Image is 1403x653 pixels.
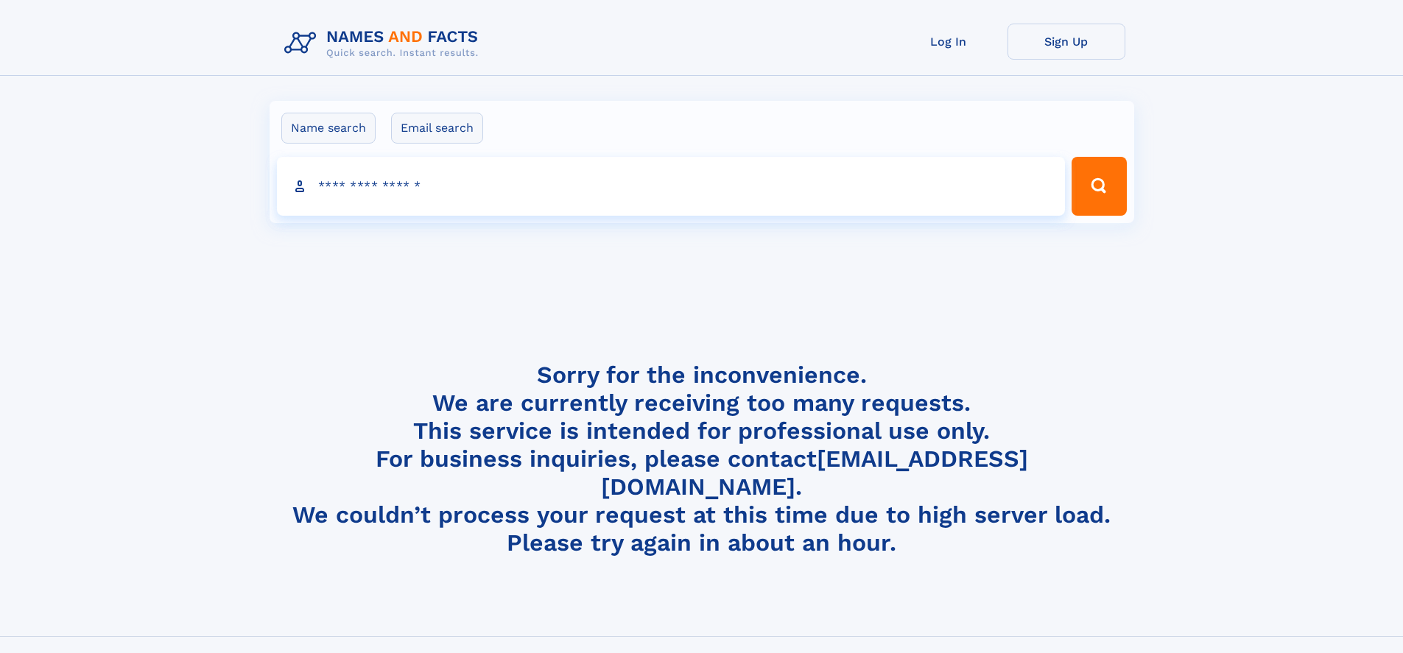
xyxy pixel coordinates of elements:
[1008,24,1125,60] a: Sign Up
[277,157,1066,216] input: search input
[391,113,483,144] label: Email search
[278,24,490,63] img: Logo Names and Facts
[278,361,1125,557] h4: Sorry for the inconvenience. We are currently receiving too many requests. This service is intend...
[890,24,1008,60] a: Log In
[601,445,1028,501] a: [EMAIL_ADDRESS][DOMAIN_NAME]
[1072,157,1126,216] button: Search Button
[281,113,376,144] label: Name search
